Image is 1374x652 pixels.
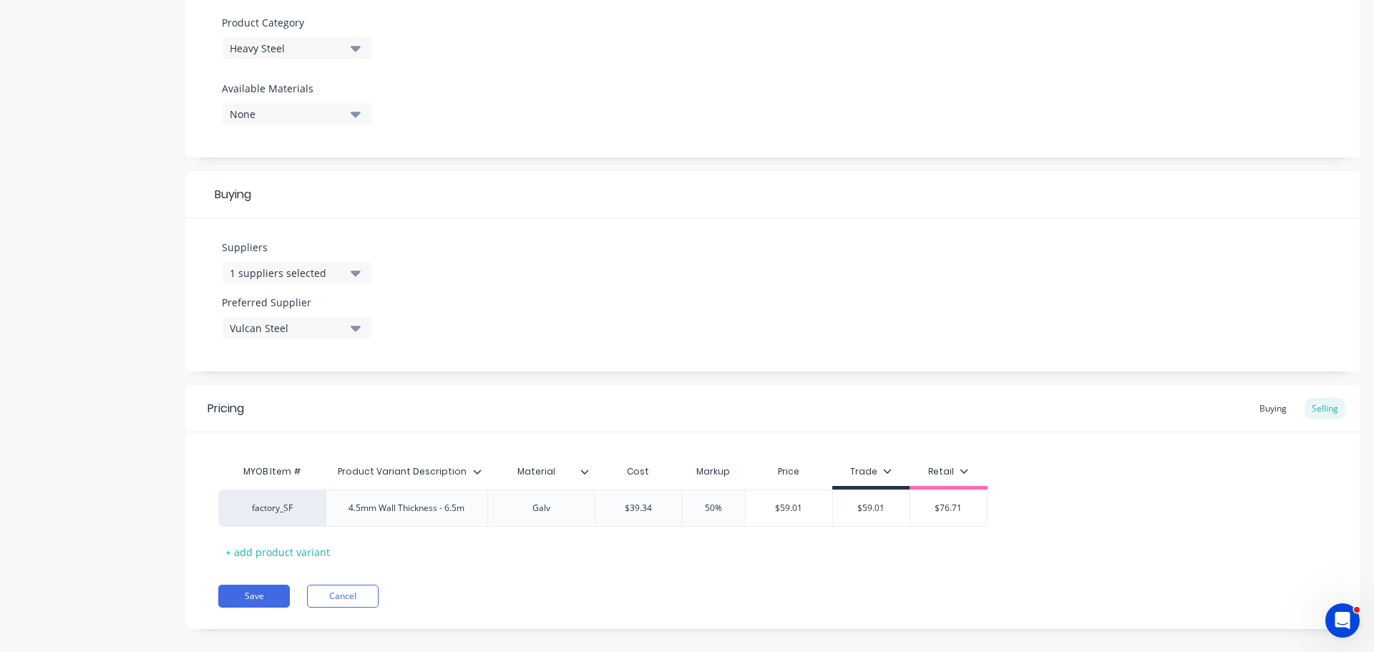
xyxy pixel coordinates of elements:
div: $76.71 [910,490,987,526]
label: Product Category [222,15,365,30]
div: Material [487,457,595,486]
div: factory_SF [233,502,311,515]
div: Galv [505,499,577,517]
button: Heavy Steel [222,37,372,59]
div: 50% [678,490,749,526]
button: Vulcan Steel [222,317,372,339]
div: factory_SF4.5mm Wall Thickness - 6.5mGalv$39.3450%$59.01$59.01$76.71 [218,490,988,527]
label: Suppliers [222,240,372,255]
div: Cost [595,457,682,486]
div: MYOB Item # [218,457,326,486]
div: Vulcan Steel [230,321,344,336]
div: Product Variant Description [326,457,487,486]
button: None [222,103,372,125]
div: Material [487,454,586,490]
button: Save [218,585,290,608]
div: Trade [850,465,892,478]
iframe: Intercom live chat [1325,603,1360,638]
div: 4.5mm Wall Thickness - 6.5m [337,499,476,517]
div: None [230,107,344,122]
div: Product Variant Description [326,454,479,490]
div: Buying [1252,398,1294,419]
div: Selling [1305,398,1345,419]
div: 1 suppliers selected [230,266,344,281]
div: $39.34 [595,490,682,526]
div: + add product variant [218,541,337,563]
div: Retail [928,465,968,478]
button: 1 suppliers selected [222,262,372,283]
div: $59.01 [833,490,910,526]
div: Heavy Steel [230,41,344,56]
div: Pricing [208,400,244,417]
div: Markup [681,457,745,486]
label: Available Materials [222,81,372,96]
button: Cancel [307,585,379,608]
div: Buying [186,172,1360,218]
div: $59.01 [746,490,832,526]
label: Preferred Supplier [222,295,372,310]
div: Price [745,457,832,486]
